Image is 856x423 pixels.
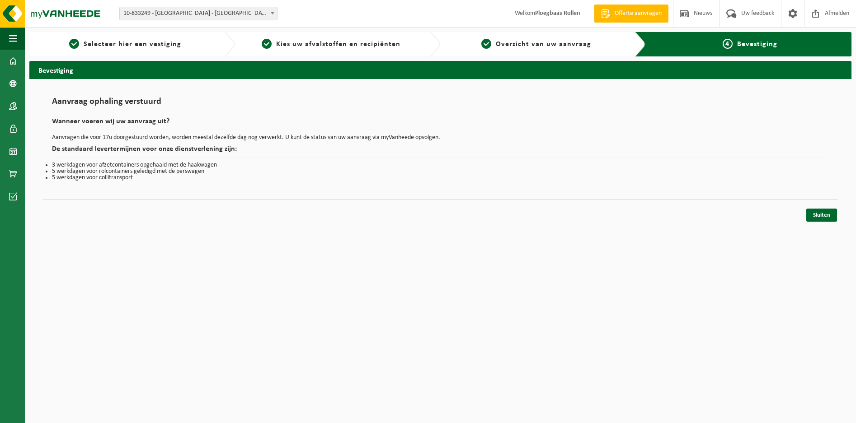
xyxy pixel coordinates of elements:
span: 3 [481,39,491,49]
span: 10-833249 - IKO NV MILIEUSTRAAT FABRIEK - ANTWERPEN [120,7,277,20]
a: 3Overzicht van uw aanvraag [445,39,628,50]
a: Sluiten [806,209,837,222]
li: 5 werkdagen voor rolcontainers geledigd met de perswagen [52,168,829,175]
span: Offerte aanvragen [612,9,664,18]
span: Bevestiging [737,41,777,48]
span: Selecteer hier een vestiging [84,41,181,48]
p: Aanvragen die voor 17u doorgestuurd worden, worden meestal dezelfde dag nog verwerkt. U kunt de s... [52,135,829,141]
a: Offerte aanvragen [594,5,668,23]
span: 2 [262,39,272,49]
li: 3 werkdagen voor afzetcontainers opgehaald met de haakwagen [52,162,829,168]
h1: Aanvraag ophaling verstuurd [52,97,829,111]
span: Kies uw afvalstoffen en recipiënten [276,41,400,48]
a: 1Selecteer hier een vestiging [34,39,217,50]
h2: Wanneer voeren wij uw aanvraag uit? [52,118,829,130]
h2: Bevestiging [29,61,851,79]
span: Overzicht van uw aanvraag [496,41,591,48]
a: 2Kies uw afvalstoffen en recipiënten [240,39,423,50]
h2: De standaard levertermijnen voor onze dienstverlening zijn: [52,145,829,158]
span: 4 [723,39,733,49]
li: 5 werkdagen voor collitransport [52,175,829,181]
strong: Ploegbaas Rollen [535,10,580,17]
span: 1 [69,39,79,49]
span: 10-833249 - IKO NV MILIEUSTRAAT FABRIEK - ANTWERPEN [119,7,277,20]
